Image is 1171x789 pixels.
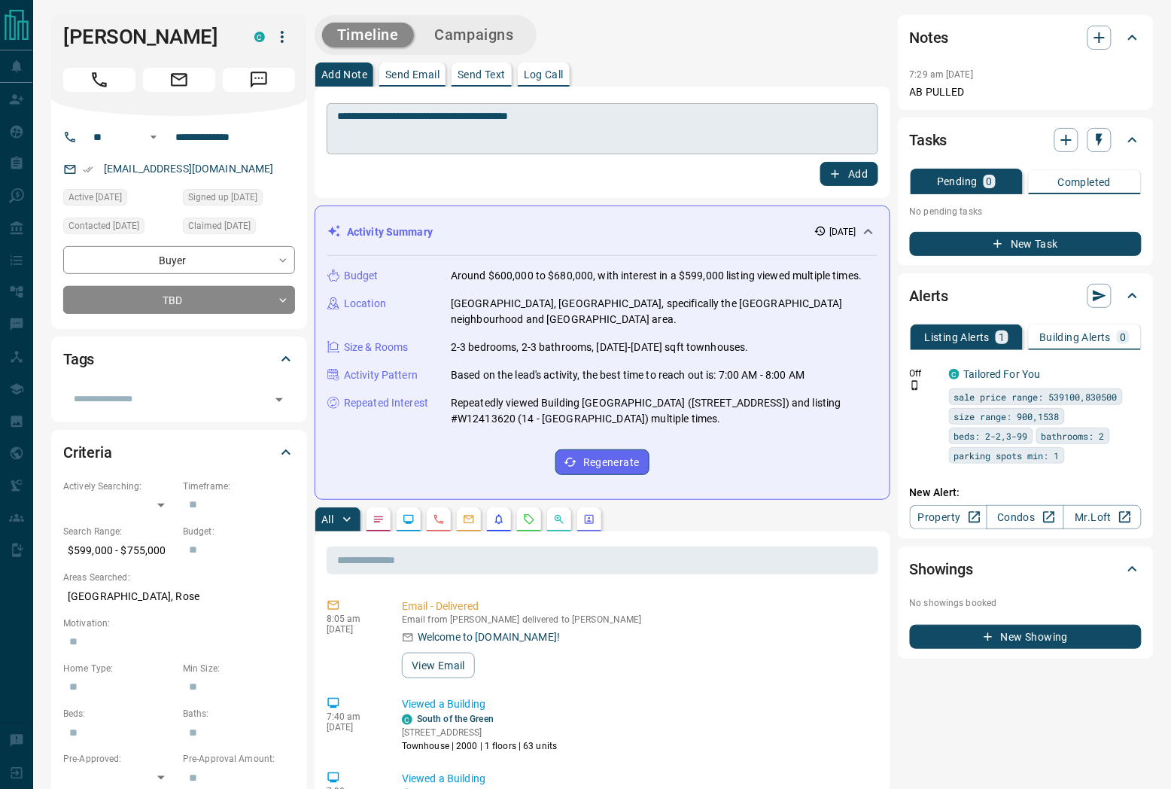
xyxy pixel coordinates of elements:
[910,122,1142,158] div: Tasks
[910,278,1142,314] div: Alerts
[910,284,949,308] h2: Alerts
[925,332,990,343] p: Listing Alerts
[451,367,804,383] p: Based on the lead's activity, the best time to reach out is: 7:00 AM - 8:00 AM
[188,190,257,205] span: Signed up [DATE]
[83,164,93,175] svg: Email Verified
[402,726,557,739] p: [STREET_ADDRESS]
[402,599,872,614] p: Email - Delivered
[321,69,367,80] p: Add Note
[910,380,920,391] svg: Push Notification Only
[417,714,494,724] a: South of the Green
[910,232,1142,256] button: New Task
[344,296,386,312] p: Location
[910,557,974,581] h2: Showings
[188,218,251,233] span: Claimed [DATE]
[999,332,1005,343] p: 1
[143,68,215,92] span: Email
[63,525,175,538] p: Search Range:
[451,268,862,284] p: Around $600,000 to $680,000, with interest in a $599,000 listing viewed multiple times.
[910,84,1142,100] p: AB PULLED
[63,752,175,766] p: Pre-Approved:
[910,20,1142,56] div: Notes
[402,714,412,725] div: condos.ca
[68,190,122,205] span: Active [DATE]
[321,514,333,525] p: All
[347,224,433,240] p: Activity Summary
[1063,505,1141,529] a: Mr.Loft
[910,505,987,529] a: Property
[949,369,960,379] div: condos.ca
[63,347,94,371] h2: Tags
[553,513,565,525] svg: Opportunities
[183,752,295,766] p: Pre-Approval Amount:
[910,26,949,50] h2: Notes
[829,225,856,239] p: [DATE]
[910,485,1142,501] p: New Alert:
[954,409,1060,424] span: size range: 900,1538
[223,68,295,92] span: Message
[954,448,1060,463] span: parking spots min: 1
[254,32,265,42] div: condos.ca
[63,571,295,584] p: Areas Searched:
[402,771,872,787] p: Viewed a Building
[910,128,947,152] h2: Tasks
[63,584,295,609] p: [GEOGRAPHIC_DATA], Rose
[183,189,295,210] div: Fri Oct 10 2025
[63,68,135,92] span: Call
[63,218,175,239] div: Fri Oct 10 2025
[937,176,978,187] p: Pending
[954,389,1118,404] span: sale price range: 539100,830500
[987,176,993,187] p: 0
[910,200,1142,223] p: No pending tasks
[555,449,649,475] button: Regenerate
[1058,177,1112,187] p: Completed
[327,624,379,635] p: [DATE]
[524,69,564,80] p: Log Call
[104,163,274,175] a: [EMAIL_ADDRESS][DOMAIN_NAME]
[451,395,877,427] p: Repeatedly viewed Building [GEOGRAPHIC_DATA] ([STREET_ADDRESS]) and listing #W12413620 (14 - [GEO...
[63,617,295,630] p: Motivation:
[820,162,877,186] button: Add
[418,629,560,645] p: Welcome to [DOMAIN_NAME]!
[910,625,1142,649] button: New Showing
[402,739,557,753] p: Townhouse | 2000 | 1 floors | 63 units
[183,707,295,720] p: Baths:
[373,513,385,525] svg: Notes
[144,128,163,146] button: Open
[910,551,1142,587] div: Showings
[63,538,175,563] p: $599,000 - $755,000
[327,614,379,624] p: 8:05 am
[451,340,749,355] p: 2-3 bedrooms, 2-3 bathrooms, [DATE]-[DATE] sqft townhouses.
[63,440,112,465] h2: Criteria
[954,428,1028,443] span: beds: 2-2,3-99
[385,69,440,80] p: Send Email
[183,662,295,675] p: Min Size:
[63,662,175,675] p: Home Type:
[183,525,295,538] p: Budget:
[63,246,295,274] div: Buyer
[63,434,295,471] div: Criteria
[344,340,409,355] p: Size & Rooms
[344,268,379,284] p: Budget
[402,614,872,625] p: Email from [PERSON_NAME] delivered to [PERSON_NAME]
[269,389,290,410] button: Open
[68,218,139,233] span: Contacted [DATE]
[327,711,379,722] p: 7:40 am
[1042,428,1105,443] span: bathrooms: 2
[987,505,1064,529] a: Condos
[420,23,529,47] button: Campaigns
[583,513,595,525] svg: Agent Actions
[327,722,379,733] p: [DATE]
[910,69,974,80] p: 7:29 am [DATE]
[1120,332,1126,343] p: 0
[63,286,295,314] div: TBD
[63,341,295,377] div: Tags
[402,696,872,712] p: Viewed a Building
[463,513,475,525] svg: Emails
[964,368,1041,380] a: Tailored For You
[1039,332,1111,343] p: Building Alerts
[523,513,535,525] svg: Requests
[63,25,232,49] h1: [PERSON_NAME]
[493,513,505,525] svg: Listing Alerts
[344,367,418,383] p: Activity Pattern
